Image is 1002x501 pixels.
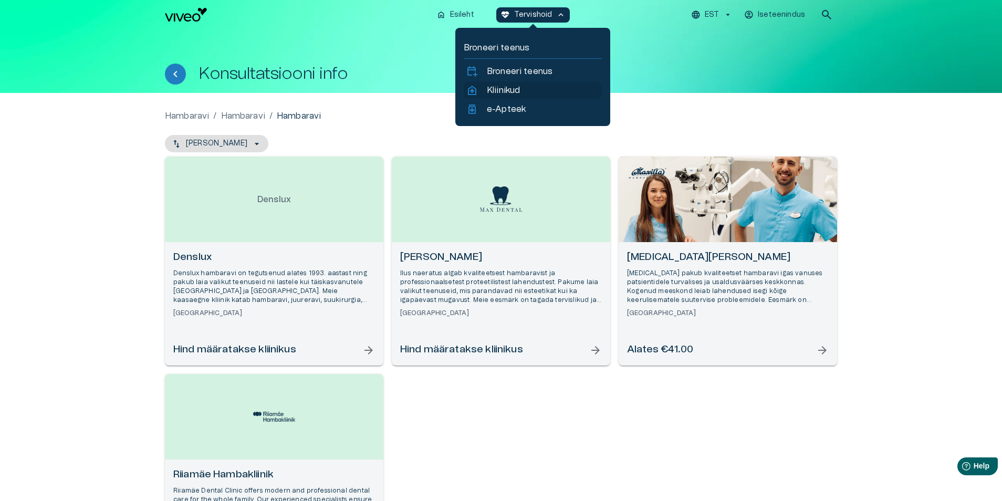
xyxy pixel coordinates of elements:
[173,269,375,305] p: Denslux hambaravi on tegutsenud alates 1993. aastast ning pakub laia valikut teenuseid nii lastel...
[487,103,526,116] p: e-Apteek
[400,250,602,265] h6: [PERSON_NAME]
[432,7,479,23] button: homeEsileht
[816,344,829,357] span: arrow_forward
[165,156,383,366] a: Open selected supplier available booking dates
[165,110,209,122] a: Hambaravi
[464,41,602,54] p: Broneeri teenus
[466,65,600,78] a: calendar_add_onBroneeri teenus
[466,103,478,116] span: medication
[165,135,268,152] button: [PERSON_NAME]
[487,84,520,97] p: Kliinikud
[450,9,474,20] p: Esileht
[362,344,375,357] span: arrow_forward
[165,8,207,22] img: Viveo logo
[400,269,602,305] p: Ilus naeratus algab kvaliteetsest hambaravist ja professionaalsetest proteetilistest lahendustest...
[743,7,808,23] button: Iseteenindus
[816,4,837,25] button: open search modal
[627,250,829,265] h6: [MEDICAL_DATA][PERSON_NAME]
[186,138,247,149] p: [PERSON_NAME]
[627,343,693,357] h6: Alates €41.00
[500,10,510,19] span: ecg_heart
[496,7,570,23] button: ecg_heartTervishoidkeyboard_arrow_up
[400,309,602,318] h6: [GEOGRAPHIC_DATA]
[705,9,719,20] p: EST
[466,84,478,97] span: home_health
[487,65,552,78] p: Broneeri teenus
[690,7,734,23] button: EST
[466,103,600,116] a: medicatione-Apteek
[392,156,610,366] a: Open selected supplier available booking dates
[436,10,446,19] span: home
[480,186,522,212] img: Max Dental logo
[165,8,428,22] a: Navigate to homepage
[173,309,375,318] h6: [GEOGRAPHIC_DATA]
[758,9,805,20] p: Iseteenindus
[466,65,478,78] span: calendar_add_on
[619,156,837,366] a: Open selected supplier available booking dates
[466,84,600,97] a: home_healthKliinikud
[627,309,829,318] h6: [GEOGRAPHIC_DATA]
[400,343,523,357] h6: Hind määratakse kliinikus
[249,185,299,214] p: Denslux
[173,250,375,265] h6: Denslux
[165,64,186,85] button: Tagasi
[920,453,1002,483] iframe: Help widget launcher
[173,343,296,357] h6: Hind määratakse kliinikus
[627,164,669,181] img: Maxilla Hambakliinik logo
[589,344,602,357] span: arrow_forward
[269,110,273,122] p: /
[221,110,265,122] a: Hambaravi
[213,110,216,122] p: /
[173,468,375,482] h6: Riiamäe Hambakliinik
[277,110,321,122] p: Hambaravi
[820,8,833,21] span: search
[556,10,566,19] span: keyboard_arrow_up
[627,269,829,305] p: [MEDICAL_DATA] pakub kvaliteetset hambaravi igas vanuses patsientidele turvalises ja usaldusväärs...
[253,412,295,421] img: Riiamäe Hambakliinik logo
[199,65,348,83] h1: Konsultatsiooni info
[514,9,552,20] p: Tervishoid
